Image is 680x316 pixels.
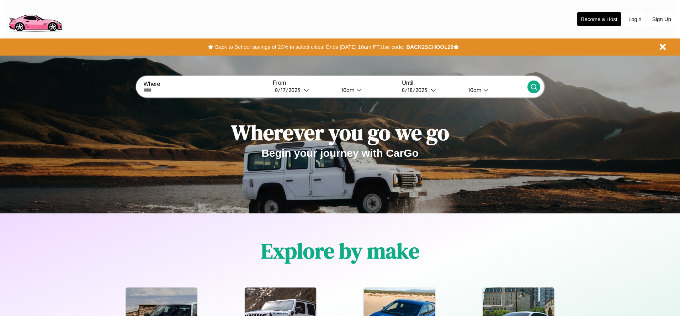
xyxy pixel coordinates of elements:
div: 8 / 18 / 2025 [402,87,431,93]
button: Become a Host [577,12,621,26]
label: Until [402,80,527,86]
button: Back to School savings of 20% in select cities! Ends [DATE] 10am PT.Use code: [213,42,406,52]
b: BACK2SCHOOL20 [406,44,453,50]
button: Login [625,12,645,26]
div: 10am [338,87,356,93]
h1: Explore by make [261,236,419,265]
div: 10am [464,87,483,93]
label: From [273,80,398,86]
button: Sign Up [649,12,675,26]
button: 10am [462,86,527,94]
img: logo [5,4,65,33]
button: 10am [335,86,398,94]
label: Where [143,81,269,87]
button: 8/17/2025 [273,86,335,94]
div: 8 / 17 / 2025 [275,87,304,93]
